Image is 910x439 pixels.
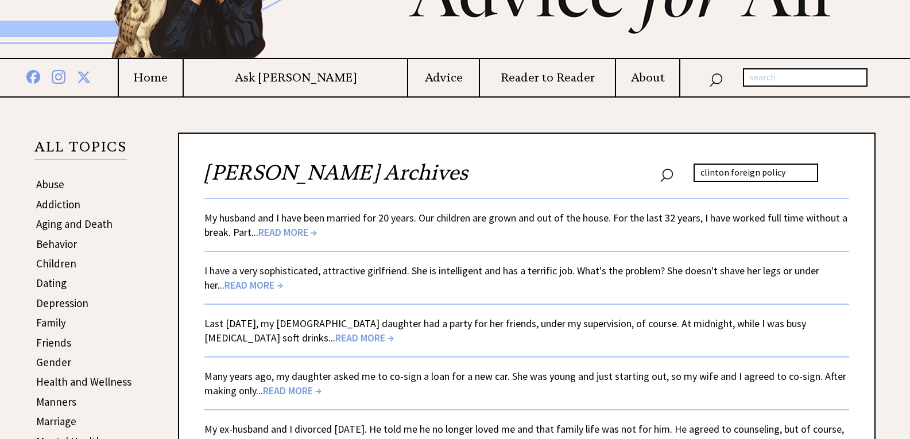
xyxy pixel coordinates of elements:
[480,71,615,85] a: Reader to Reader
[26,68,40,84] img: facebook%20blue.png
[36,316,66,329] a: Family
[204,159,849,198] h2: [PERSON_NAME] Archives
[204,317,806,344] a: Last [DATE], my [DEMOGRAPHIC_DATA] daughter had a party for her friends, under my supervision, of...
[224,278,283,292] span: READ MORE →
[36,257,76,270] a: Children
[77,68,91,84] img: x%20blue.png
[36,276,67,290] a: Dating
[36,177,64,191] a: Abuse
[36,395,76,409] a: Manners
[660,166,673,182] img: search_nav.png
[36,336,71,349] a: Friends
[204,211,847,239] a: My husband and I have been married for 20 years. Our children are grown and out of the house. For...
[36,414,76,428] a: Marriage
[258,226,317,239] span: READ MORE →
[52,68,65,84] img: instagram%20blue.png
[204,370,846,397] a: Many years ago, my daughter asked me to co-sign a loan for a new car. She was young and just star...
[263,384,322,397] span: READ MORE →
[184,71,407,85] a: Ask [PERSON_NAME]
[743,68,868,87] input: search
[36,197,80,211] a: Addiction
[36,296,88,310] a: Depression
[36,217,113,231] a: Aging and Death
[204,264,819,292] a: I have a very sophisticated, attractive girlfriend. She is intelligent and has a terrific job. Wh...
[616,71,679,85] a: About
[36,355,71,369] a: Gender
[694,164,818,182] input: search
[36,375,131,389] a: Health and Wellness
[408,71,478,85] a: Advice
[34,141,127,160] p: ALL TOPICS
[119,71,183,85] a: Home
[709,71,723,87] img: search_nav.png
[36,237,77,251] a: Behavior
[335,331,394,344] span: READ MORE →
